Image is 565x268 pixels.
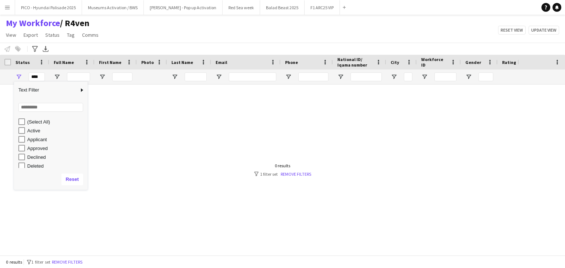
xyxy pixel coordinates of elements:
[4,59,11,65] input: Column with Header Selection
[31,259,50,265] span: 1 filter set
[64,30,78,40] a: Tag
[404,72,412,81] input: City Filter Input
[27,163,85,169] div: Deleted
[14,84,79,96] span: Text Filter
[31,44,39,53] app-action-btn: Advanced filters
[54,74,60,80] button: Open Filter Menu
[27,119,85,125] div: (Select All)
[99,60,121,65] span: First Name
[216,74,222,80] button: Open Filter Menu
[298,72,328,81] input: Phone Filter Input
[498,26,526,35] button: Reset view
[82,32,99,38] span: Comms
[6,32,16,38] span: View
[50,258,84,266] button: Remove filters
[60,18,89,29] span: R4ven
[479,72,493,81] input: Gender Filter Input
[41,44,50,53] app-action-btn: Export XLSX
[185,72,207,81] input: Last Name Filter Input
[229,72,276,81] input: Email Filter Input
[27,128,85,133] div: Active
[254,163,311,168] div: 0 results
[82,0,144,15] button: Museums Activation / BWS
[67,32,75,38] span: Tag
[223,0,260,15] button: Red Sea week
[54,60,74,65] span: Full Name
[421,57,448,68] span: Workforce ID
[45,32,60,38] span: Status
[391,60,399,65] span: City
[144,0,223,15] button: [PERSON_NAME] - Pop up Activation
[27,146,85,151] div: Approved
[15,0,82,15] button: PICO - Hyundai Palisade 2025
[15,74,22,80] button: Open Filter Menu
[99,74,106,80] button: Open Filter Menu
[434,72,456,81] input: Workforce ID Filter Input
[285,74,292,80] button: Open Filter Menu
[465,74,472,80] button: Open Filter Menu
[24,32,38,38] span: Export
[141,60,154,65] span: Photo
[465,60,481,65] span: Gender
[27,137,85,142] div: Applicant
[14,82,88,190] div: Column Filter
[61,174,83,185] button: Reset
[79,30,102,40] a: Comms
[421,74,428,80] button: Open Filter Menu
[254,171,311,177] div: 1 filter set
[6,18,60,29] a: My Workforce
[281,171,311,177] a: Remove filters
[15,60,30,65] span: Status
[337,57,373,68] span: National ID/ Iqama number
[305,0,340,15] button: F1 ARC25 VIP
[171,74,178,80] button: Open Filter Menu
[337,74,344,80] button: Open Filter Menu
[529,26,559,35] button: Update view
[285,60,298,65] span: Phone
[18,103,83,112] input: Search filter values
[171,60,193,65] span: Last Name
[112,72,132,81] input: First Name Filter Input
[3,30,19,40] a: View
[21,30,41,40] a: Export
[67,72,90,81] input: Full Name Filter Input
[391,74,397,80] button: Open Filter Menu
[216,60,227,65] span: Email
[27,154,85,160] div: Declined
[42,30,63,40] a: Status
[351,72,382,81] input: National ID/ Iqama number Filter Input
[14,117,88,214] div: Filter List
[260,0,305,15] button: Balad Beast 2025
[502,60,516,65] span: Rating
